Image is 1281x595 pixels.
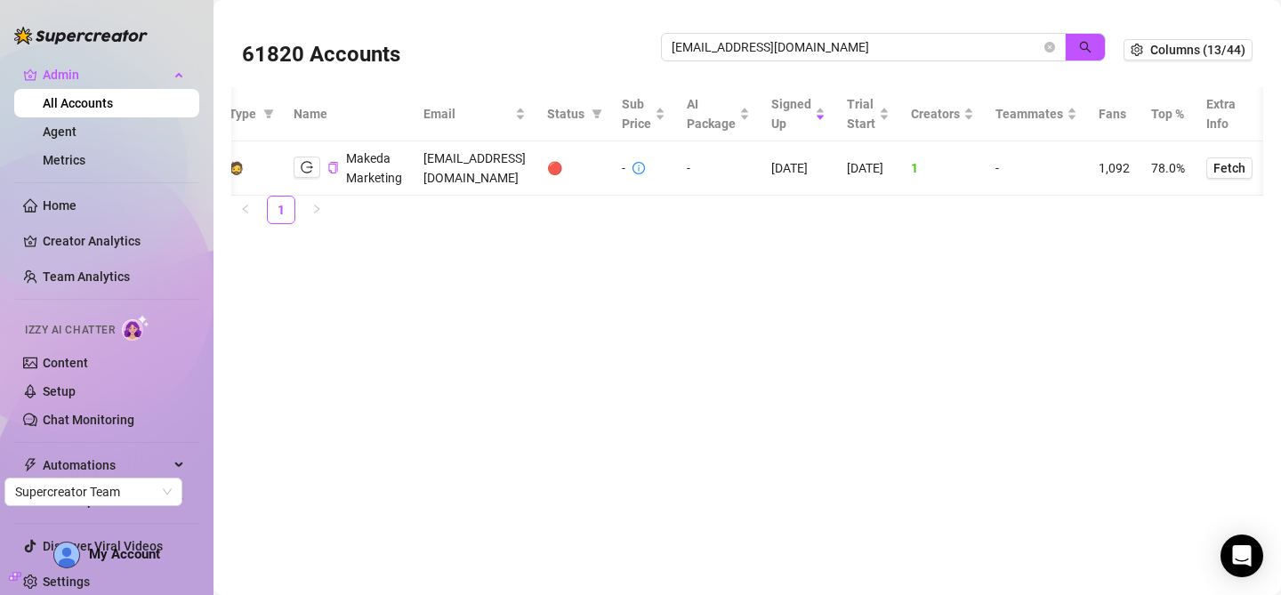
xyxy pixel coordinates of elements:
[346,151,402,185] span: Makeda Marketing
[847,94,875,133] span: Trial Start
[9,570,21,583] span: build
[985,87,1088,141] th: Teammates
[1206,157,1253,179] button: Fetch
[592,109,602,119] span: filter
[43,451,169,479] span: Automations
[1213,161,1245,175] span: Fetch
[267,196,295,224] li: 1
[632,162,645,174] span: info-circle
[911,161,918,175] span: 1
[588,101,606,127] span: filter
[231,196,260,224] li: Previous Page
[1150,43,1245,57] span: Columns (13/44)
[1044,42,1055,52] button: close-circle
[900,87,985,141] th: Creators
[1079,41,1092,53] span: search
[836,141,900,196] td: [DATE]
[1196,87,1263,141] th: Extra Info
[294,157,320,178] button: logout
[771,94,811,133] span: Signed Up
[413,141,536,196] td: [EMAIL_ADDRESS][DOMAIN_NAME]
[995,104,1063,124] span: Teammates
[676,87,761,141] th: AI Package
[836,87,900,141] th: Trial Start
[23,68,37,82] span: crown
[43,227,185,255] a: Creator Analytics
[242,41,400,69] h3: 61820 Accounts
[43,356,88,370] a: Content
[995,161,999,175] span: -
[229,104,256,124] span: Type
[687,94,736,133] span: AI Package
[43,575,90,589] a: Settings
[23,458,37,472] span: thunderbolt
[676,141,761,196] td: -
[672,37,1041,57] input: Search by UID / Name / Email / Creator Username
[43,384,76,398] a: Setup
[25,322,115,339] span: Izzy AI Chatter
[1099,161,1130,175] span: 1,092
[1151,161,1185,175] span: 78.0%
[327,162,339,173] span: copy
[622,158,625,178] div: -
[231,196,260,224] button: left
[301,161,313,173] span: logout
[43,413,134,427] a: Chat Monitoring
[1140,87,1196,141] th: Top %
[43,153,85,167] a: Metrics
[43,198,77,213] a: Home
[611,87,676,141] th: Sub Price
[229,158,244,178] div: 🧔
[302,196,331,224] button: right
[547,104,584,124] span: Status
[14,27,148,44] img: logo-BBDzfeDw.svg
[1131,44,1143,56] span: setting
[260,101,278,127] span: filter
[283,87,413,141] th: Name
[268,197,294,223] a: 1
[761,87,836,141] th: Signed Up
[1088,87,1140,141] th: Fans
[911,104,960,124] span: Creators
[622,94,651,133] span: Sub Price
[413,87,536,141] th: Email
[43,269,130,284] a: Team Analytics
[89,546,160,562] span: My Account
[311,204,322,214] span: right
[547,161,562,175] span: 🔴
[423,104,512,124] span: Email
[327,161,339,174] button: Copy Account UID
[43,60,169,89] span: Admin
[263,109,274,119] span: filter
[43,539,163,553] a: Discover Viral Videos
[43,125,77,139] a: Agent
[54,543,79,567] img: AD_cMMTxCeTpmN1d5MnKJ1j-_uXZCpTKapSSqNGg4PyXtR_tCW7gZXTNmFz2tpVv9LSyNV7ff1CaS4f4q0HLYKULQOwoM5GQR...
[1221,535,1263,577] div: Open Intercom Messenger
[761,141,836,196] td: [DATE]
[240,204,251,214] span: left
[1124,39,1253,60] button: Columns (13/44)
[122,315,149,341] img: AI Chatter
[43,96,113,110] a: All Accounts
[15,478,172,505] span: Supercreator Team
[302,196,331,224] li: Next Page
